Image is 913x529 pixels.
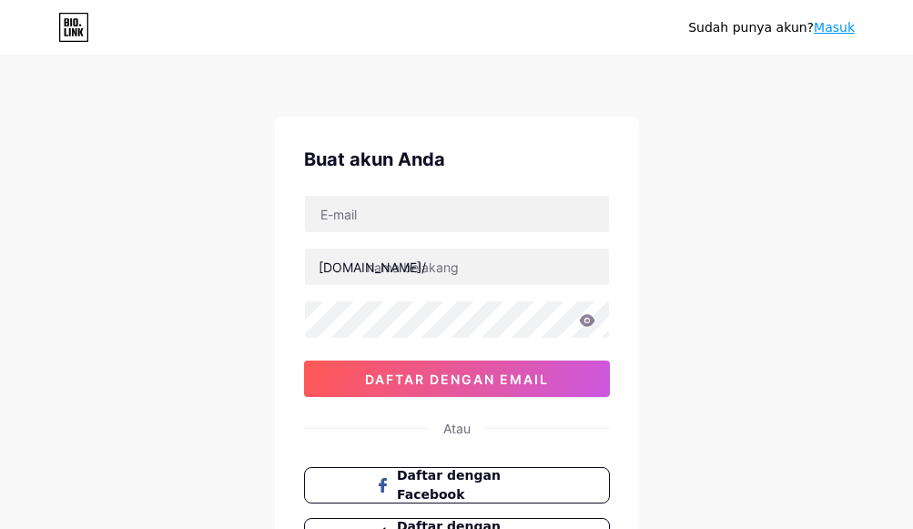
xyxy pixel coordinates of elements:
[304,361,610,397] button: daftar dengan email
[814,20,855,35] a: Masuk
[305,249,609,285] input: nama belakang
[443,421,471,436] font: Atau
[319,259,426,275] font: [DOMAIN_NAME]/
[688,20,814,35] font: Sudah punya akun?
[305,196,609,232] input: E-mail
[397,468,501,502] font: Daftar dengan Facebook
[304,148,445,170] font: Buat akun Anda
[365,371,549,387] font: daftar dengan email
[304,467,610,504] button: Daftar dengan Facebook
